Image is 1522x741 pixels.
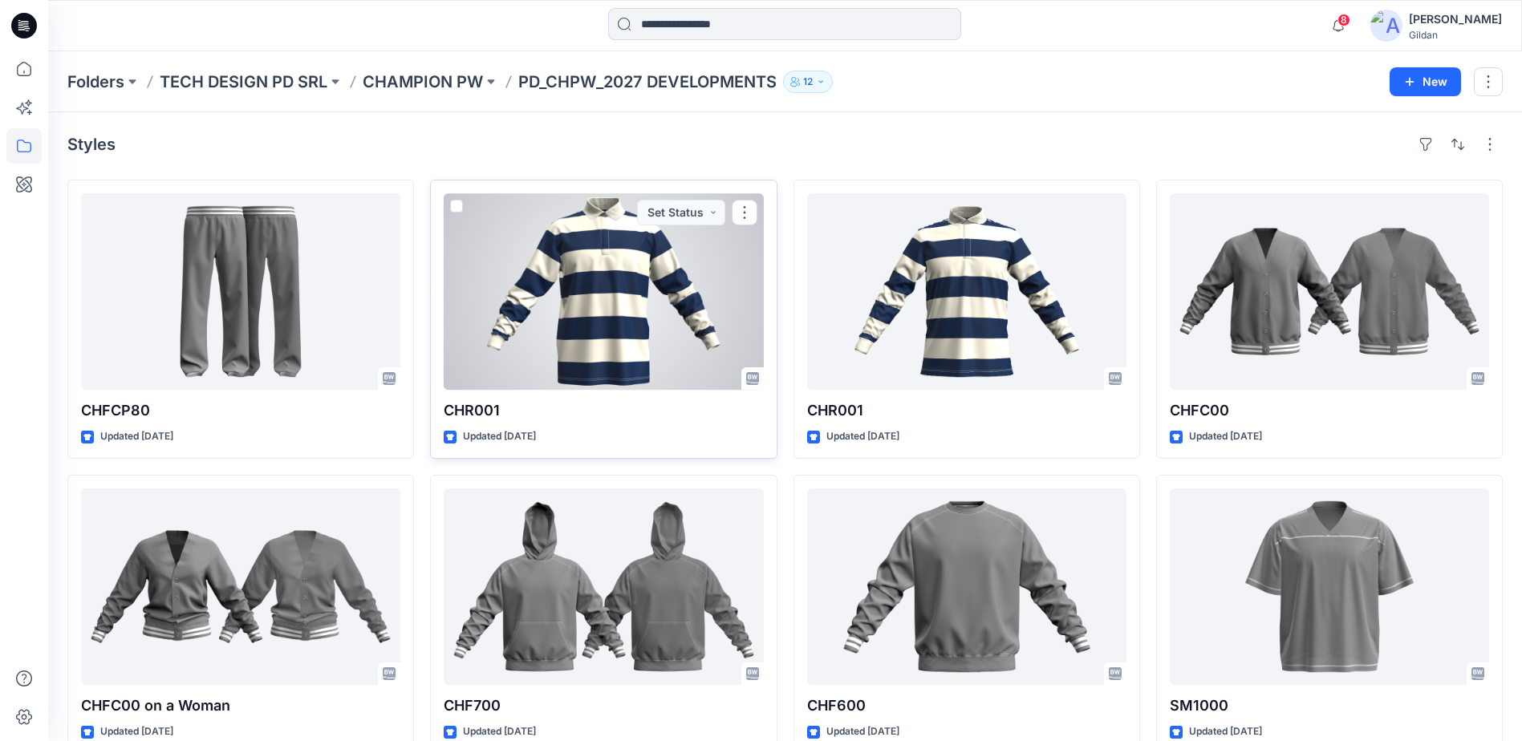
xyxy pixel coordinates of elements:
[444,399,763,422] p: CHR001
[807,488,1126,685] a: CHF600
[160,71,327,93] a: TECH DESIGN PD SRL
[81,694,400,717] p: CHFC00 on a Woman
[1170,488,1489,685] a: SM1000
[444,193,763,390] a: CHR001
[783,71,833,93] button: 12
[100,428,173,445] p: Updated [DATE]
[81,488,400,685] a: CHFC00 on a Woman
[803,73,813,91] p: 12
[1170,193,1489,390] a: CHFC00
[444,694,763,717] p: CHF700
[807,694,1126,717] p: CHF600
[463,723,536,740] p: Updated [DATE]
[1370,10,1402,42] img: avatar
[1170,399,1489,422] p: CHFC00
[1189,723,1262,740] p: Updated [DATE]
[363,71,483,93] a: CHAMPION PW
[67,135,116,154] h4: Styles
[1337,14,1350,26] span: 8
[807,193,1126,390] a: CHR001
[518,71,777,93] p: PD_CHPW_2027 DEVELOPMENTS
[1189,428,1262,445] p: Updated [DATE]
[100,723,173,740] p: Updated [DATE]
[1170,694,1489,717] p: SM1000
[807,399,1126,422] p: CHR001
[81,399,400,422] p: CHFCP80
[826,428,899,445] p: Updated [DATE]
[1409,29,1502,41] div: Gildan
[67,71,124,93] a: Folders
[463,428,536,445] p: Updated [DATE]
[1409,10,1502,29] div: [PERSON_NAME]
[826,723,899,740] p: Updated [DATE]
[81,193,400,390] a: CHFCP80
[444,488,763,685] a: CHF700
[1390,67,1461,96] button: New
